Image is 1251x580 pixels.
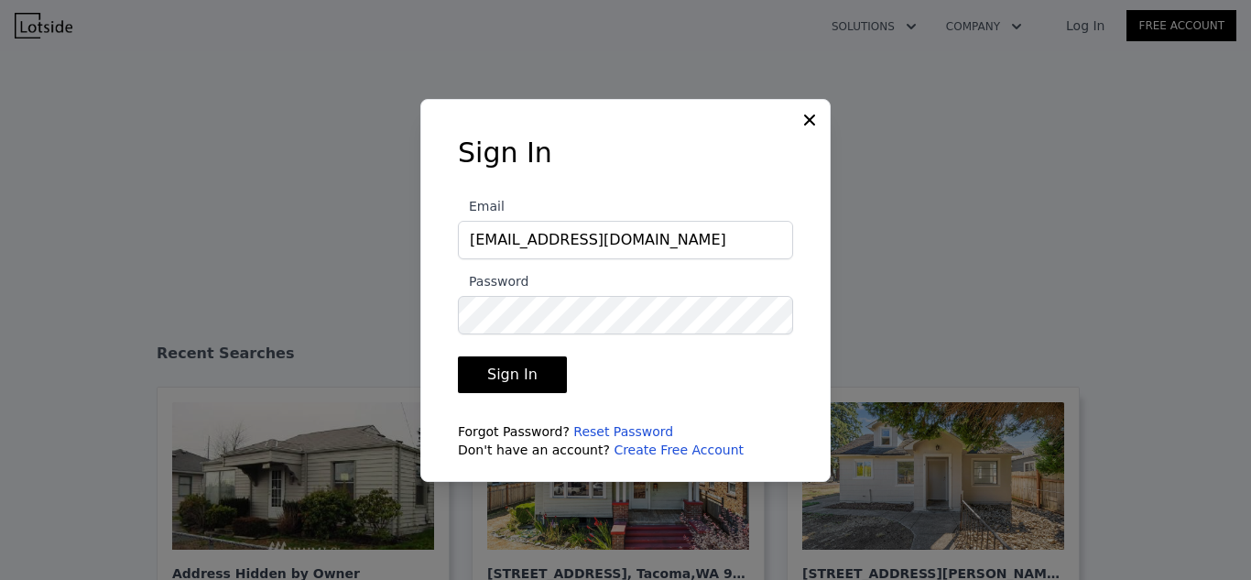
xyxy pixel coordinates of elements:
[458,274,528,289] span: Password
[458,296,793,334] input: Password
[458,422,793,459] div: Forgot Password? Don't have an account?
[614,443,744,457] a: Create Free Account
[573,424,673,439] a: Reset Password
[458,137,793,170] h3: Sign In
[458,356,567,393] button: Sign In
[458,221,793,259] input: Email
[458,199,505,213] span: Email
